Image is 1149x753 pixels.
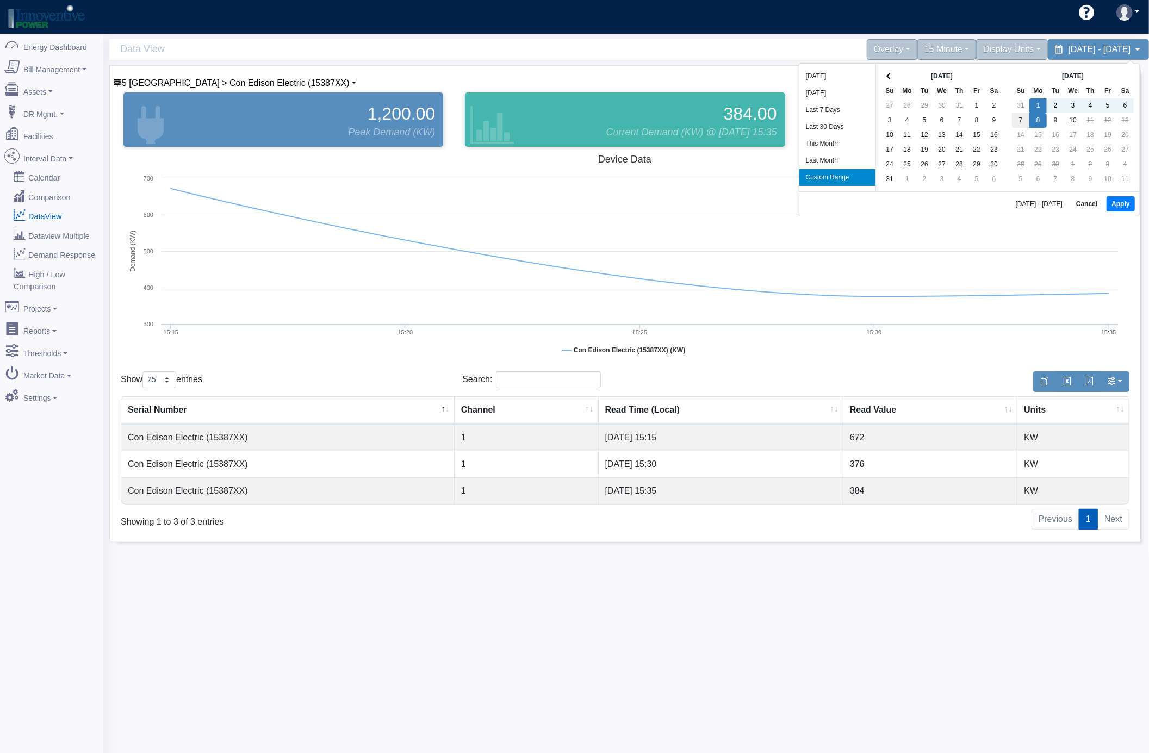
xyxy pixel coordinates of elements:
td: 6 [1116,98,1134,113]
td: 10 [1064,113,1082,128]
a: 5 [GEOGRAPHIC_DATA] > Con Edison Electric (15387XX) [113,78,356,88]
td: 3 [1099,157,1116,172]
th: [DATE] [898,69,985,84]
td: 21 [1012,142,1029,157]
th: Read Time (Local) : activate to sort column ascending [599,396,843,424]
td: 29 [968,157,985,172]
tspan: Con Edison Electric (15387XX) (KW) [574,346,685,354]
td: 23 [985,142,1003,157]
th: Sa [985,84,1003,98]
div: Showing 1 to 3 of 3 entries [121,508,531,528]
td: 21 [951,142,968,157]
th: Mo [1029,84,1047,98]
button: Show/Hide Columns [1100,371,1129,392]
td: 7 [951,113,968,128]
td: 20 [1116,128,1134,142]
td: 22 [968,142,985,157]
text: 15:20 [398,329,413,335]
td: 1 [455,451,599,477]
td: 1 [968,98,985,113]
label: Search: [462,371,601,388]
td: 27 [933,157,951,172]
td: 19 [1099,128,1116,142]
label: Show entries [121,371,202,388]
td: 4 [1116,157,1134,172]
td: 26 [1099,142,1116,157]
td: 30 [985,157,1003,172]
span: Device List [122,78,350,88]
li: Last Month [799,152,875,169]
span: 1,200.00 [368,101,436,127]
tspan: Demand (KW) [129,231,136,272]
li: [DATE] [799,85,875,102]
td: 17 [1064,128,1082,142]
th: We [1064,84,1082,98]
td: KW [1017,424,1129,451]
td: 8 [1064,172,1082,186]
td: [DATE] 15:35 [599,477,843,504]
td: 14 [951,128,968,142]
td: 31 [951,98,968,113]
td: [DATE] 15:30 [599,451,843,477]
td: 13 [1116,113,1134,128]
td: 28 [1012,157,1029,172]
text: 700 [144,175,153,182]
a: 1 [1079,509,1098,530]
li: This Month [799,135,875,152]
td: 1 [455,477,599,504]
td: 25 [898,157,916,172]
td: 1 [1064,157,1082,172]
td: 8 [1029,113,1047,128]
text: 15:30 [867,329,882,335]
th: We [933,84,951,98]
td: 7 [1012,113,1029,128]
td: 9 [1047,113,1064,128]
td: Con Edison Electric (15387XX) [121,477,455,504]
div: Display Units [976,39,1047,60]
td: 22 [1029,142,1047,157]
td: 12 [916,128,933,142]
th: Fr [1099,84,1116,98]
span: Peak Demand (KW) [348,125,435,140]
th: Th [1082,84,1099,98]
td: 1 [898,172,916,186]
td: 5 [1012,172,1029,186]
text: 300 [144,321,153,327]
td: 15 [1029,128,1047,142]
button: Export to Excel [1055,371,1078,392]
tspan: Device Data [598,154,652,165]
td: 29 [1029,157,1047,172]
td: 13 [933,128,951,142]
li: Last 7 Days [799,102,875,119]
button: Generate PDF [1078,371,1101,392]
td: 27 [881,98,898,113]
th: Sa [1116,84,1134,98]
td: 8 [968,113,985,128]
td: 384 [843,477,1017,504]
th: Mo [898,84,916,98]
text: 600 [144,211,153,218]
td: 31 [1012,98,1029,113]
td: 6 [933,113,951,128]
img: user-3.svg [1116,4,1133,21]
th: Su [1012,84,1029,98]
td: 11 [1116,172,1134,186]
td: 30 [933,98,951,113]
span: Current Demand (KW) @ [DATE] 15:35 [606,125,777,140]
td: 30 [1047,157,1064,172]
td: 4 [951,172,968,186]
td: 2 [916,172,933,186]
div: 15 Minute [917,39,976,60]
td: 28 [898,98,916,113]
input: Search: [496,371,601,388]
td: 5 [916,113,933,128]
span: Data View [120,39,631,59]
button: Apply [1107,196,1134,211]
td: 10 [881,128,898,142]
td: 24 [881,157,898,172]
td: 28 [951,157,968,172]
text: 15:15 [163,329,178,335]
th: Read Value : activate to sort column ascending [843,396,1017,424]
td: 27 [1116,142,1134,157]
td: 9 [985,113,1003,128]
